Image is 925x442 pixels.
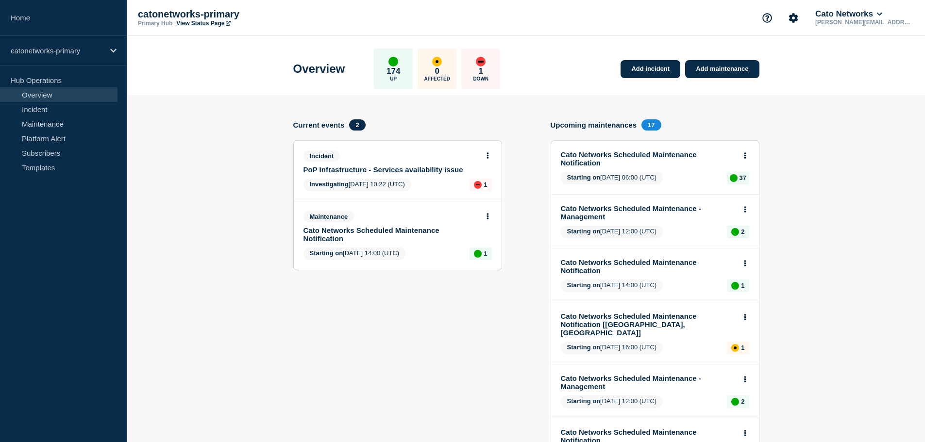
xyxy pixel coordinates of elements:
[303,179,411,191] span: [DATE] 10:22 (UTC)
[561,279,663,292] span: [DATE] 14:00 (UTC)
[685,60,759,78] a: Add maintenance
[484,181,487,188] p: 1
[731,344,739,352] div: affected
[741,398,744,405] p: 2
[561,226,663,238] span: [DATE] 12:00 (UTC)
[303,247,406,260] span: [DATE] 14:00 (UTC)
[176,20,230,27] a: View Status Page
[303,211,354,222] span: Maintenance
[435,66,439,76] p: 0
[567,344,601,351] span: Starting on
[138,20,172,27] p: Primary Hub
[387,66,400,76] p: 174
[432,57,442,66] div: affected
[561,395,663,408] span: [DATE] 12:00 (UTC)
[561,312,736,337] a: Cato Networks Scheduled Maintenance Notification [[GEOGRAPHIC_DATA], [GEOGRAPHIC_DATA]]
[474,250,482,258] div: up
[473,76,488,82] p: Down
[757,8,777,28] button: Support
[567,228,601,235] span: Starting on
[479,66,483,76] p: 1
[310,249,343,257] span: Starting on
[303,226,479,243] a: Cato Networks Scheduled Maintenance Notification
[484,250,487,257] p: 1
[567,281,601,289] span: Starting on
[741,344,744,351] p: 1
[567,397,601,405] span: Starting on
[424,76,450,82] p: Affected
[310,180,349,188] span: Investigating
[388,57,398,66] div: up
[730,174,738,182] div: up
[813,9,884,19] button: Cato Networks
[474,181,482,189] div: down
[731,228,739,236] div: up
[740,174,746,181] p: 37
[138,9,332,20] p: catonetworks-primary
[561,258,736,275] a: Cato Networks Scheduled Maintenance Notification
[293,62,345,76] h1: Overview
[349,119,365,131] span: 2
[731,282,739,290] div: up
[551,121,637,129] h4: Upcoming maintenances
[741,282,744,289] p: 1
[561,150,736,167] a: Cato Networks Scheduled Maintenance Notification
[741,228,744,235] p: 2
[621,60,680,78] a: Add incident
[390,76,397,82] p: Up
[11,47,104,55] p: catonetworks-primary
[293,121,345,129] h4: Current events
[303,165,479,174] a: PoP Infrastructure - Services availability issue
[561,342,663,354] span: [DATE] 16:00 (UTC)
[783,8,804,28] button: Account settings
[561,204,736,221] a: Cato Networks Scheduled Maintenance - Management
[561,374,736,391] a: Cato Networks Scheduled Maintenance - Management
[567,174,601,181] span: Starting on
[641,119,661,131] span: 17
[476,57,486,66] div: down
[561,172,663,184] span: [DATE] 06:00 (UTC)
[813,19,914,26] p: [PERSON_NAME][EMAIL_ADDRESS][PERSON_NAME][DOMAIN_NAME]
[731,398,739,406] div: up
[303,150,340,162] span: Incident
